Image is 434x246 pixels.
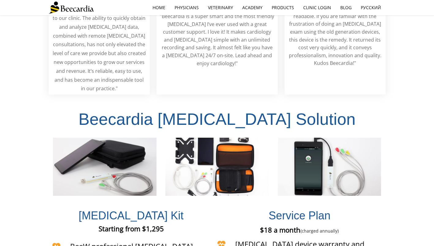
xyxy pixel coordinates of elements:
[78,110,355,128] span: Beecardia [MEDICAL_DATA] Solution
[269,209,330,222] span: Service Plan
[160,13,274,67] span: "Beecardia is a super smart and the most friendly [MEDICAL_DATA] I’ve ever used with a great cust...
[260,225,339,234] span: $18 a month
[170,1,203,15] a: Physicians
[99,224,164,233] span: Starting from $1,295
[79,209,184,222] span: [MEDICAL_DATA] Kit
[336,1,356,15] a: Blog
[267,1,299,15] a: Products
[300,228,339,234] span: (charged annually)
[203,1,238,15] a: Veterinary
[299,1,336,15] a: Clinic Login
[238,1,267,15] a: Academy
[49,2,94,14] img: Beecardia
[356,1,386,15] a: Русский
[148,1,170,15] a: home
